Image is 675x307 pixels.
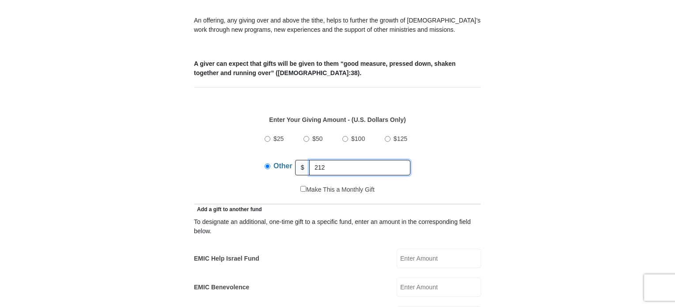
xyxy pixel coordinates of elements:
input: Enter Amount [397,277,481,297]
span: $25 [273,135,284,142]
span: $ [295,160,310,175]
span: Other [273,162,292,170]
input: Make This a Monthly Gift [300,186,306,192]
label: EMIC Help Israel Fund [194,254,259,263]
span: $125 [394,135,407,142]
div: To designate an additional, one-time gift to a specific fund, enter an amount in the correspondin... [194,217,481,236]
input: Enter Amount [397,249,481,268]
b: A giver can expect that gifts will be given to them “good measure, pressed down, shaken together ... [194,60,455,76]
span: Add a gift to another fund [194,206,262,212]
input: Other Amount [309,160,410,175]
strong: Enter Your Giving Amount - (U.S. Dollars Only) [269,116,406,123]
span: $100 [351,135,365,142]
span: $50 [312,135,322,142]
p: An offering, any giving over and above the tithe, helps to further the growth of [DEMOGRAPHIC_DAT... [194,16,481,34]
label: EMIC Benevolence [194,283,249,292]
label: Make This a Monthly Gift [300,185,375,194]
